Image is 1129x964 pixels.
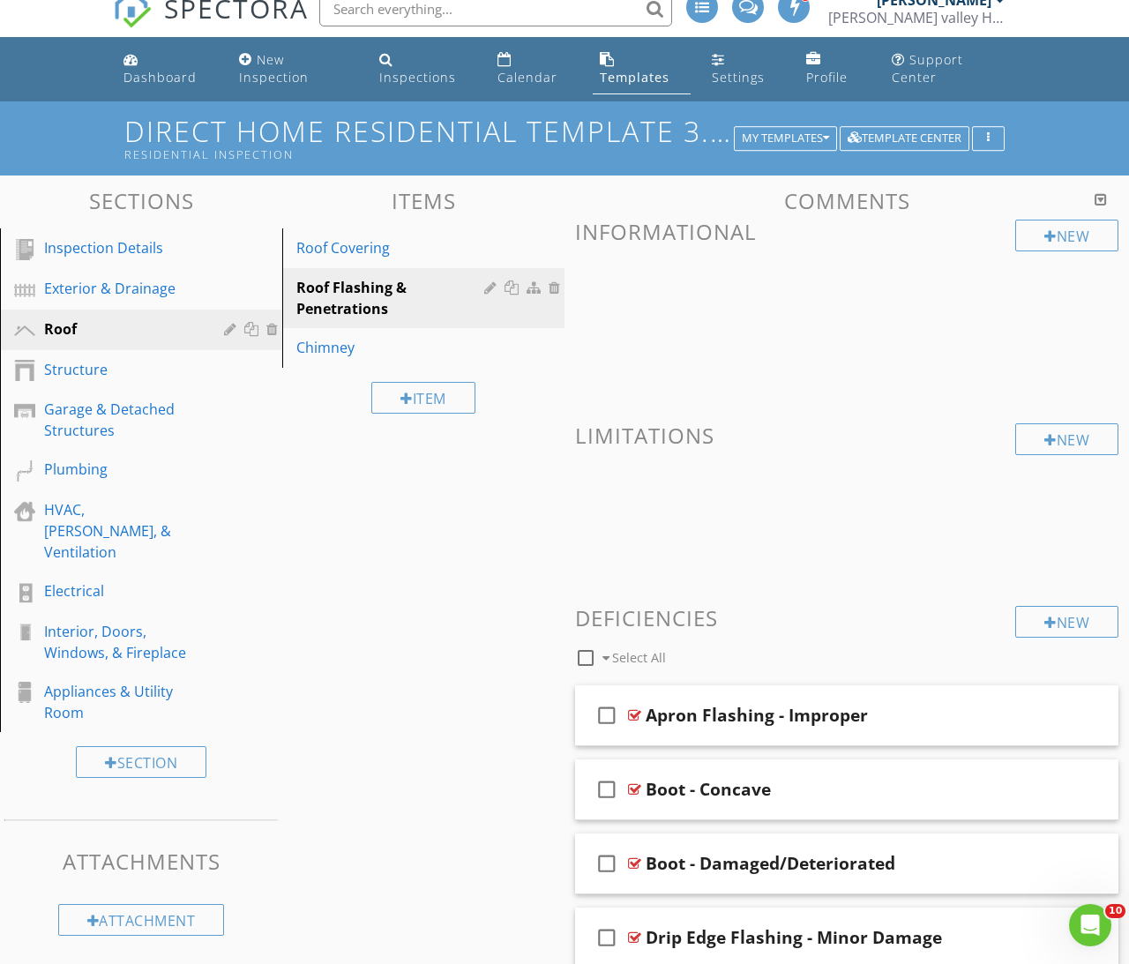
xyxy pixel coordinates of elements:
[296,337,490,358] div: Chimney
[296,237,490,258] div: Roof Covering
[372,44,476,94] a: Inspections
[1069,904,1111,946] iframe: Intercom live chat
[44,459,198,480] div: Plumbing
[575,189,1118,213] h3: Comments
[892,51,963,86] div: Support Center
[575,423,1118,447] h3: Limitations
[58,904,225,936] div: Attachment
[593,842,621,885] i: check_box_outline_blank
[575,220,1118,243] h3: Informational
[371,382,475,414] div: Item
[113,4,309,41] a: SPECTORA
[646,853,895,874] div: Boot - Damaged/Deteriorated
[646,779,771,800] div: Boot - Concave
[840,129,969,145] a: Template Center
[379,69,456,86] div: Inspections
[705,44,785,94] a: Settings
[497,69,557,86] div: Calendar
[828,9,1005,26] div: Hudson valley Home Inspections LLC.
[646,927,942,948] div: Drip Edge Flashing - Minor Damage
[232,44,358,94] a: New Inspection
[44,359,198,380] div: Structure
[44,621,198,663] div: Interior, Doors, Windows, & Fireplace
[712,69,765,86] div: Settings
[44,499,198,563] div: HVAC, [PERSON_NAME], & Ventilation
[76,746,206,778] div: Section
[806,69,848,86] div: Profile
[646,705,868,726] div: Apron Flashing - Improper
[490,44,579,94] a: Calendar
[1015,423,1118,455] div: New
[44,237,198,258] div: Inspection Details
[612,649,666,666] span: Select All
[593,768,621,811] i: check_box_outline_blank
[1015,606,1118,638] div: New
[840,126,969,151] button: Template Center
[239,51,309,86] div: New Inspection
[124,116,1005,161] h1: Direct Home Residential Template 3.0 from Direct Home Inspections LLC
[799,44,871,94] a: Profile
[593,694,621,736] i: check_box_outline_blank
[593,44,691,94] a: Templates
[44,399,198,441] div: Garage & Detached Structures
[124,147,740,161] div: Residential Inspection
[885,44,1013,94] a: Support Center
[296,277,490,319] div: Roof Flashing & Penetrations
[593,916,621,959] i: check_box_outline_blank
[1015,220,1118,251] div: New
[600,69,669,86] div: Templates
[575,606,1118,630] h3: Deficiencies
[123,69,197,86] div: Dashboard
[282,189,564,213] h3: Items
[742,132,829,145] div: My Templates
[116,44,218,94] a: Dashboard
[44,318,198,340] div: Roof
[1105,904,1125,918] span: 10
[44,681,198,723] div: Appliances & Utility Room
[734,126,837,151] button: My Templates
[848,132,961,145] div: Template Center
[44,580,198,602] div: Electrical
[44,278,198,299] div: Exterior & Drainage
